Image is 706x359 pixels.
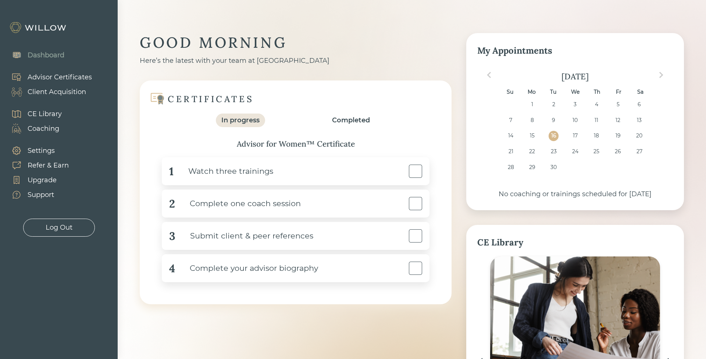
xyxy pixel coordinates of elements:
[527,131,537,141] div: Choose Monday, September 15th, 2025
[483,69,495,81] button: Previous Month
[549,147,559,157] div: Choose Tuesday, September 23rd, 2025
[169,195,175,212] div: 2
[28,175,57,185] div: Upgrade
[154,138,437,150] div: Advisor for Women™ Certificate
[527,115,537,125] div: Choose Monday, September 8th, 2025
[613,131,623,141] div: Choose Friday, September 19th, 2025
[506,131,516,141] div: Choose Sunday, September 14th, 2025
[634,147,644,157] div: Choose Saturday, September 27th, 2025
[548,87,558,97] div: Tu
[570,147,580,157] div: Choose Wednesday, September 24th, 2025
[169,228,175,244] div: 3
[4,158,69,173] a: Refer & Earn
[592,87,602,97] div: Th
[175,195,301,212] div: Complete one coach session
[4,143,69,158] a: Settings
[4,48,64,62] a: Dashboard
[477,236,673,249] div: CE Library
[613,115,623,125] div: Choose Friday, September 12th, 2025
[655,69,667,81] button: Next Month
[527,87,536,97] div: Mo
[592,100,602,110] div: Choose Thursday, September 4th, 2025
[549,131,559,141] div: Choose Tuesday, September 16th, 2025
[477,71,673,82] div: [DATE]
[635,87,645,97] div: Sa
[506,115,516,125] div: Choose Sunday, September 7th, 2025
[174,163,273,180] div: Watch three trainings
[28,190,54,200] div: Support
[175,228,313,244] div: Submit client & peer references
[634,131,644,141] div: Choose Saturday, September 20th, 2025
[570,131,580,141] div: Choose Wednesday, September 17th, 2025
[570,115,580,125] div: Choose Wednesday, September 10th, 2025
[221,115,260,125] div: In progress
[613,147,623,157] div: Choose Friday, September 26th, 2025
[570,87,580,97] div: We
[634,115,644,125] div: Choose Saturday, September 13th, 2025
[28,161,69,170] div: Refer & Earn
[28,109,62,119] div: CE Library
[506,162,516,172] div: Choose Sunday, September 28th, 2025
[175,260,318,277] div: Complete your advisor biography
[4,85,92,99] a: Client Acquisition
[479,100,670,178] div: month 2025-09
[614,87,624,97] div: Fr
[140,56,452,66] div: Here’s the latest with your team at [GEOGRAPHIC_DATA]
[527,162,537,172] div: Choose Monday, September 29th, 2025
[506,147,516,157] div: Choose Sunday, September 21st, 2025
[549,162,559,172] div: Choose Tuesday, September 30th, 2025
[46,223,72,233] div: Log Out
[4,70,92,85] a: Advisor Certificates
[570,100,580,110] div: Choose Wednesday, September 3rd, 2025
[28,87,86,97] div: Client Acquisition
[28,72,92,82] div: Advisor Certificates
[477,44,673,57] div: My Appointments
[549,100,559,110] div: Choose Tuesday, September 2nd, 2025
[28,146,55,156] div: Settings
[4,107,62,121] a: CE Library
[527,100,537,110] div: Choose Monday, September 1st, 2025
[28,124,59,134] div: Coaching
[592,131,602,141] div: Choose Thursday, September 18th, 2025
[4,121,62,136] a: Coaching
[477,189,673,199] div: No coaching or trainings scheduled for [DATE]
[549,115,559,125] div: Choose Tuesday, September 9th, 2025
[332,115,370,125] div: Completed
[592,115,602,125] div: Choose Thursday, September 11th, 2025
[28,50,64,60] div: Dashboard
[527,147,537,157] div: Choose Monday, September 22nd, 2025
[505,87,515,97] div: Su
[9,22,68,33] img: Willow
[140,33,452,52] div: GOOD MORNING
[169,260,175,277] div: 4
[169,163,174,180] div: 1
[592,147,602,157] div: Choose Thursday, September 25th, 2025
[613,100,623,110] div: Choose Friday, September 5th, 2025
[168,93,254,105] div: CERTIFICATES
[634,100,644,110] div: Choose Saturday, September 6th, 2025
[4,173,69,187] a: Upgrade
